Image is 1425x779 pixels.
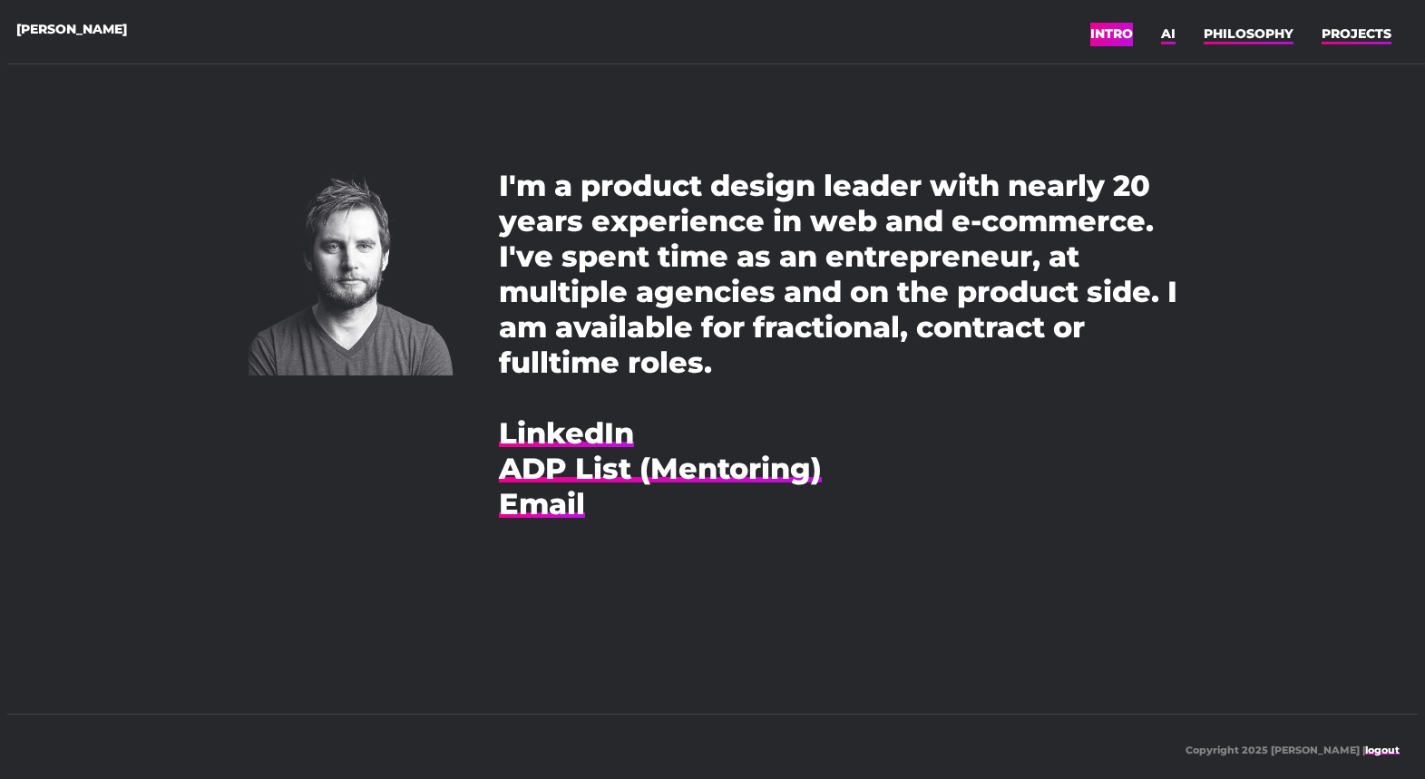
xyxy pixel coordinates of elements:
a: PROJECTS [1322,20,1391,47]
a: Email [499,486,585,521]
a: AI [1161,20,1176,47]
p: I'm a product design leader with nearly 20 years experience in web and e-commerce. I've spent tim... [249,168,1177,521]
a: PHILOSOPHY [1204,20,1293,47]
a: logout [1365,744,1400,756]
a: INTRO [1090,20,1133,47]
a: LinkedIn [499,415,634,451]
a: ADP List (Mentoring) [499,451,822,486]
a: [PERSON_NAME] [16,15,127,43]
p: Copyright 2025 [PERSON_NAME] | [1167,725,1418,776]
